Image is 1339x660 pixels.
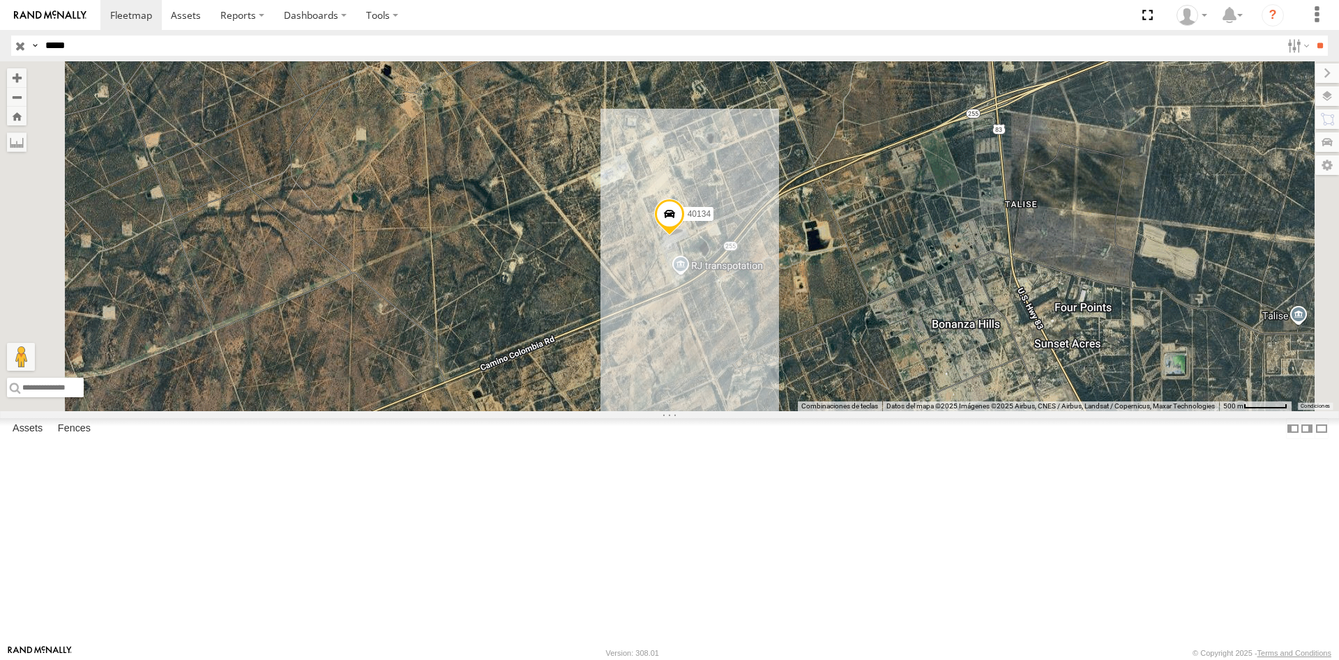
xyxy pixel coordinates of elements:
[29,36,40,56] label: Search Query
[7,68,27,87] button: Zoom in
[688,209,711,219] span: 40134
[8,646,72,660] a: Visit our Website
[886,402,1215,410] span: Datos del mapa ©2025 Imágenes ©2025 Airbus, CNES / Airbus, Landsat / Copernicus, Maxar Technologies
[1301,404,1330,409] a: Condiciones (se abre en una nueva pestaña)
[7,87,27,107] button: Zoom out
[1172,5,1212,26] div: Juan Lopez
[606,649,659,657] div: Version: 308.01
[7,132,27,152] label: Measure
[7,107,27,125] button: Zoom Home
[51,419,98,438] label: Fences
[1262,4,1284,26] i: ?
[14,10,86,20] img: rand-logo.svg
[1286,418,1300,438] label: Dock Summary Table to the Left
[1282,36,1312,56] label: Search Filter Options
[1315,418,1329,438] label: Hide Summary Table
[1257,649,1331,657] a: Terms and Conditions
[1219,401,1292,411] button: Escala del mapa: 500 m por 59 píxeles
[1315,155,1339,175] label: Map Settings
[7,343,35,371] button: Arrastra el hombrecito naranja al mapa para abrir Street View
[6,419,50,438] label: Assets
[801,401,878,411] button: Combinaciones de teclas
[1223,402,1243,410] span: 500 m
[1193,649,1331,657] div: © Copyright 2025 -
[1300,418,1314,438] label: Dock Summary Table to the Right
